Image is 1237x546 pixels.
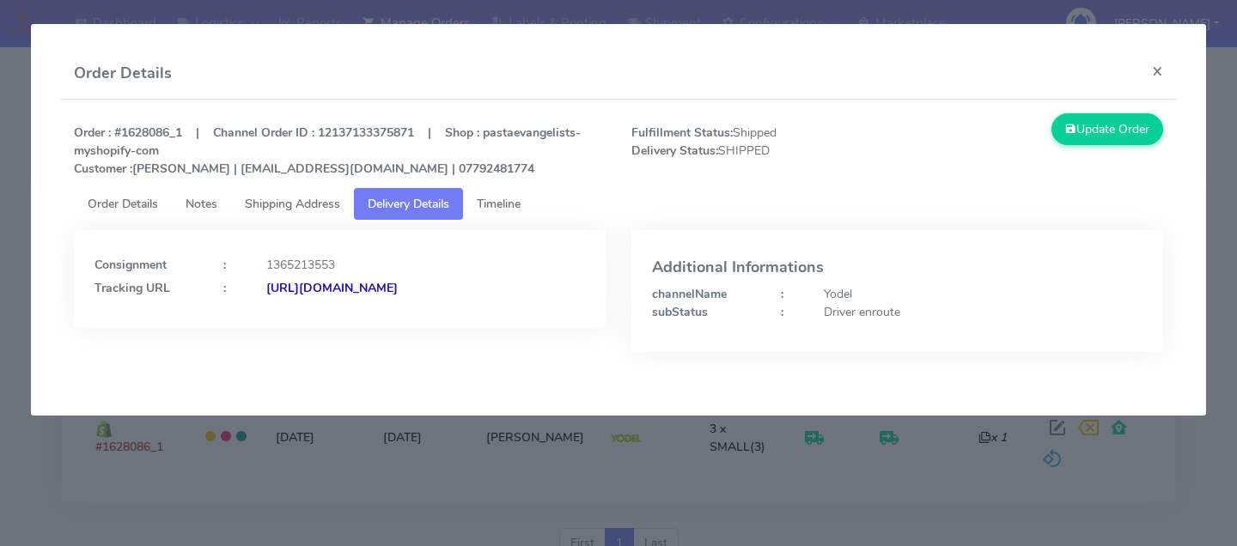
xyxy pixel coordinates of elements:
[781,304,783,320] strong: :
[223,280,226,296] strong: :
[88,196,158,212] span: Order Details
[74,62,172,85] h4: Order Details
[94,257,167,273] strong: Consignment
[652,286,727,302] strong: channelName
[368,196,449,212] span: Delivery Details
[631,124,733,141] strong: Fulfillment Status:
[811,285,1155,303] div: Yodel
[811,303,1155,321] div: Driver enroute
[74,124,581,177] strong: Order : #1628086_1 | Channel Order ID : 12137133375871 | Shop : pastaevangelists-myshopify-com [P...
[253,256,598,274] div: 1365213553
[74,188,1163,220] ul: Tabs
[652,259,1143,276] h4: Additional Informations
[652,304,708,320] strong: subStatus
[781,286,783,302] strong: :
[266,280,398,296] strong: [URL][DOMAIN_NAME]
[223,257,226,273] strong: :
[1051,113,1163,145] button: Update Order
[74,161,132,177] strong: Customer :
[245,196,340,212] span: Shipping Address
[186,196,217,212] span: Notes
[631,143,718,159] strong: Delivery Status:
[618,124,897,178] span: Shipped SHIPPED
[1138,48,1177,94] button: Close
[477,196,521,212] span: Timeline
[94,280,170,296] strong: Tracking URL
